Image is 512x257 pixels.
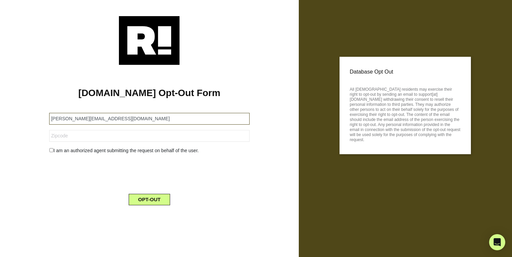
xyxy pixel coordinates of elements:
[10,87,289,99] h1: [DOMAIN_NAME] Opt-Out Form
[350,85,461,142] p: All [DEMOGRAPHIC_DATA] residents may exercise their right to opt-out by sending an email to suppo...
[350,67,461,77] p: Database Opt Out
[44,147,255,154] div: I am an authorized agent submitting the request on behalf of the user.
[489,234,505,250] div: Open Intercom Messenger
[49,113,250,125] input: Email Address
[49,130,250,142] input: Zipcode
[119,16,180,65] img: Retention.com
[129,194,170,205] button: OPT-OUT
[98,160,200,186] iframe: reCAPTCHA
